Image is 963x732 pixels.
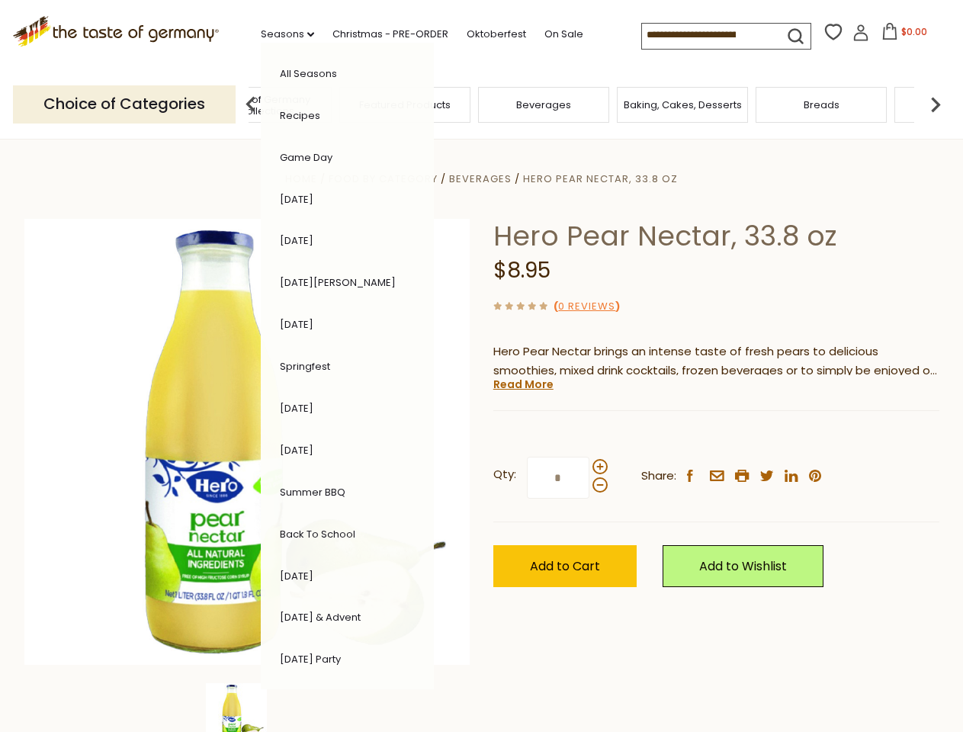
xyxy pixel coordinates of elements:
[558,299,615,315] a: 0 Reviews
[280,108,320,123] a: Recipes
[920,89,951,120] img: next arrow
[280,401,313,416] a: [DATE]
[641,467,676,486] span: Share:
[493,545,637,587] button: Add to Cart
[554,299,620,313] span: ( )
[280,610,361,624] a: [DATE] & Advent
[493,219,939,253] h1: Hero Pear Nectar, 33.8 oz
[280,569,313,583] a: [DATE]
[280,275,396,290] a: [DATE][PERSON_NAME]
[804,99,839,111] a: Breads
[901,25,927,38] span: $0.00
[663,545,823,587] a: Add to Wishlist
[280,359,330,374] a: Springfest
[544,26,583,43] a: On Sale
[493,342,939,380] p: Hero Pear Nectar brings an intense taste of fresh pears to delicious smoothies, mixed drink cockt...
[280,485,345,499] a: Summer BBQ
[261,26,314,43] a: Seasons
[467,26,526,43] a: Oktoberfest
[280,66,337,81] a: All Seasons
[493,465,516,484] strong: Qty:
[624,99,742,111] a: Baking, Cakes, Desserts
[280,652,341,666] a: [DATE] Party
[332,26,448,43] a: Christmas - PRE-ORDER
[24,219,470,665] img: Hero Pear Nectar, 33.8 oz
[280,233,313,248] a: [DATE]
[280,317,313,332] a: [DATE]
[527,457,589,499] input: Qty:
[449,172,512,186] a: Beverages
[280,527,355,541] a: Back to School
[523,172,678,186] a: Hero Pear Nectar, 33.8 oz
[280,150,332,165] a: Game Day
[280,192,313,207] a: [DATE]
[516,99,571,111] a: Beverages
[280,443,313,457] a: [DATE]
[493,255,551,285] span: $8.95
[530,557,600,575] span: Add to Cart
[872,23,937,46] button: $0.00
[236,89,266,120] img: previous arrow
[13,85,236,123] p: Choice of Categories
[493,377,554,392] a: Read More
